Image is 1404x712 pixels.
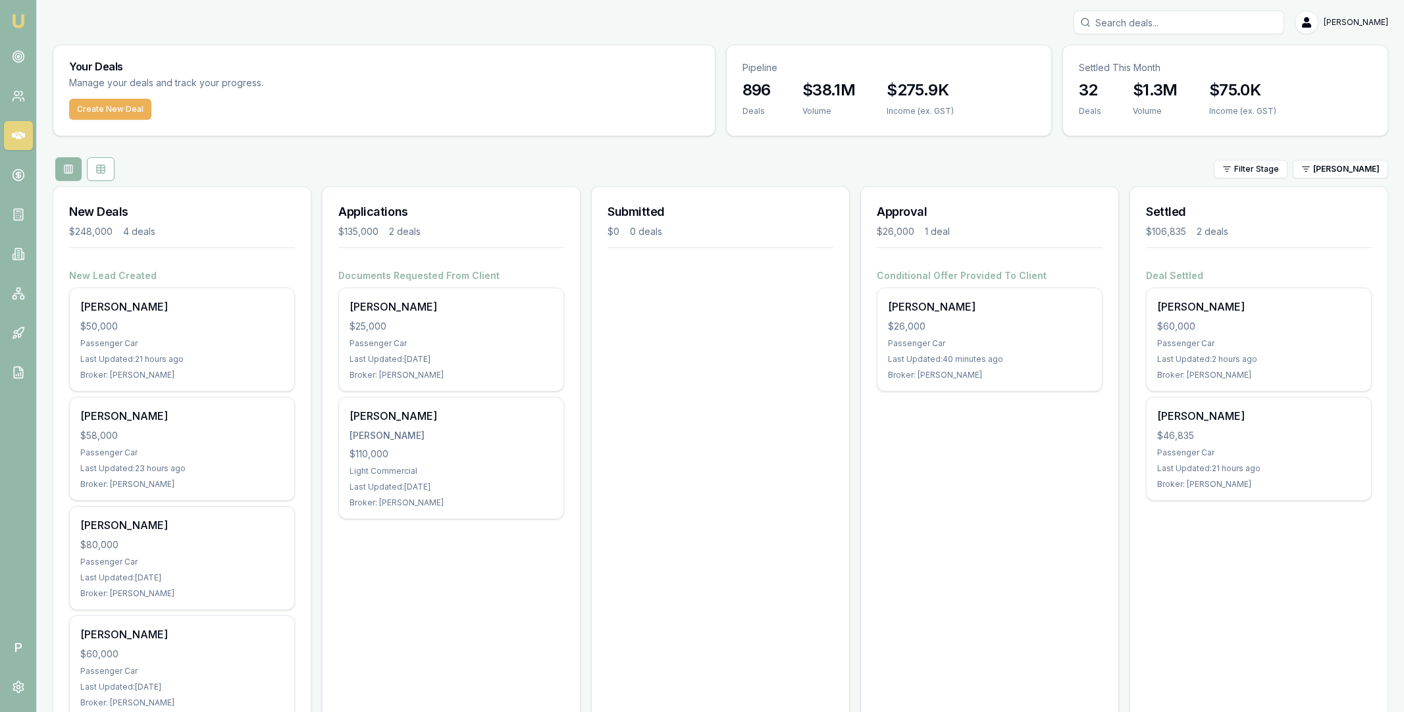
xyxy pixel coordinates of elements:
div: [PERSON_NAME] [80,299,284,315]
div: $248,000 [69,225,113,238]
h3: 896 [742,80,771,101]
div: Passenger Car [80,557,284,567]
div: Broker: [PERSON_NAME] [350,370,553,380]
div: $60,000 [1157,320,1361,333]
h3: New Deals [69,203,295,221]
div: [PERSON_NAME] [350,408,553,424]
div: $110,000 [350,447,553,461]
div: Last Updated: 2 hours ago [1157,354,1361,365]
div: $50,000 [80,320,284,333]
div: [PERSON_NAME] [80,626,284,642]
div: Last Updated: [DATE] [350,482,553,492]
div: Last Updated: [DATE] [80,572,284,583]
div: Light Commercial [350,466,553,476]
div: Broker: [PERSON_NAME] [1157,479,1361,490]
div: Income (ex. GST) [1209,106,1276,116]
div: 0 deals [630,225,662,238]
div: $58,000 [80,429,284,442]
div: Deals [1079,106,1101,116]
div: $26,000 [888,320,1091,333]
h3: $1.3M [1133,80,1178,101]
div: Last Updated: 21 hours ago [80,354,284,365]
h3: Submitted [608,203,833,221]
span: Filter Stage [1234,164,1279,174]
div: Passenger Car [1157,338,1361,349]
div: [PERSON_NAME] [350,299,553,315]
button: Filter Stage [1214,160,1287,178]
div: Passenger Car [80,447,284,458]
div: Broker: [PERSON_NAME] [80,370,284,380]
div: Deals [742,106,771,116]
input: Search deals [1074,11,1284,34]
h4: Documents Requested From Client [338,269,564,282]
div: Passenger Car [350,338,553,349]
div: 1 deal [925,225,950,238]
p: Pipeline [742,61,1035,74]
p: Manage your deals and track your progress. [69,76,406,91]
img: emu-icon-u.png [11,13,26,29]
div: $135,000 [338,225,378,238]
h4: New Lead Created [69,269,295,282]
div: [PERSON_NAME] [80,408,284,424]
div: Last Updated: 40 minutes ago [888,354,1091,365]
div: Broker: [PERSON_NAME] [80,479,284,490]
div: Passenger Car [80,338,284,349]
div: $26,000 [877,225,914,238]
div: Broker: [PERSON_NAME] [888,370,1091,380]
button: [PERSON_NAME] [1293,160,1388,178]
p: Settled This Month [1079,61,1372,74]
div: 2 deals [389,225,421,238]
h3: Applications [338,203,564,221]
div: Broker: [PERSON_NAME] [80,588,284,599]
h3: Your Deals [69,61,699,72]
div: Broker: [PERSON_NAME] [1157,370,1361,380]
div: [PERSON_NAME] [350,429,553,442]
div: Last Updated: 23 hours ago [80,463,284,474]
h3: $38.1M [802,80,855,101]
h3: 32 [1079,80,1101,101]
div: Last Updated: 21 hours ago [1157,463,1361,474]
span: [PERSON_NAME] [1324,17,1388,28]
div: Passenger Car [1157,447,1361,458]
div: Income (ex. GST) [887,106,954,116]
div: Broker: [PERSON_NAME] [80,698,284,708]
button: Create New Deal [69,99,151,120]
h4: Conditional Offer Provided To Client [877,269,1103,282]
h3: $275.9K [887,80,954,101]
h3: Approval [877,203,1103,221]
div: Passenger Car [888,338,1091,349]
h3: Settled [1146,203,1372,221]
div: Volume [1133,106,1178,116]
div: [PERSON_NAME] [888,299,1091,315]
h4: Deal Settled [1146,269,1372,282]
span: [PERSON_NAME] [1313,164,1380,174]
div: $60,000 [80,648,284,661]
div: 2 deals [1197,225,1228,238]
h3: $75.0K [1209,80,1276,101]
span: P [4,633,33,662]
div: Last Updated: [DATE] [80,682,284,692]
div: $80,000 [80,538,284,551]
div: Last Updated: [DATE] [350,354,553,365]
div: Broker: [PERSON_NAME] [350,497,553,508]
div: [PERSON_NAME] [1157,299,1361,315]
div: [PERSON_NAME] [80,517,284,533]
div: $25,000 [350,320,553,333]
div: $0 [608,225,619,238]
div: Volume [802,106,855,116]
div: 4 deals [123,225,155,238]
div: Passenger Car [80,666,284,676]
div: [PERSON_NAME] [1157,408,1361,424]
div: $46,835 [1157,429,1361,442]
div: $106,835 [1146,225,1186,238]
